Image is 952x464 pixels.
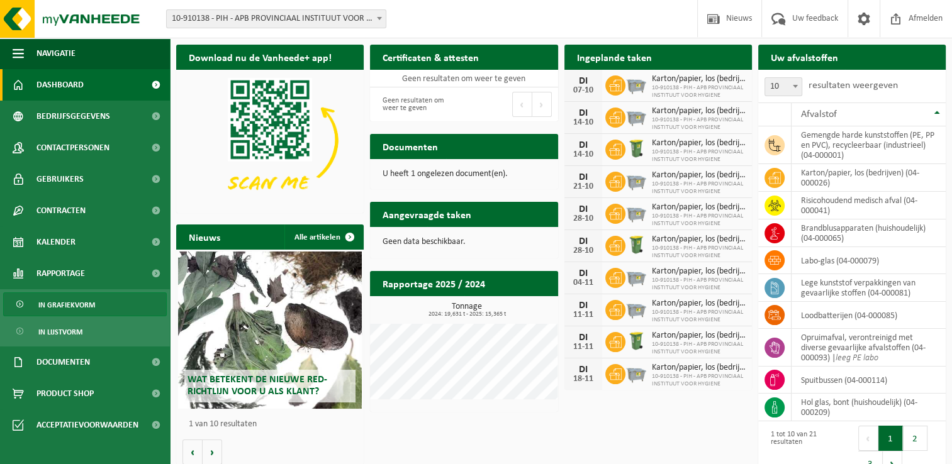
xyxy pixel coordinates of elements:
i: leeg PE labo [836,353,878,363]
div: 07-10 [571,86,596,95]
label: resultaten weergeven [809,80,898,91]
td: opruimafval, verontreinigd met diverse gevaarlijke afvalstoffen (04-000093) | [792,329,946,367]
td: Geen resultaten om weer te geven [370,70,557,87]
div: 11-11 [571,311,596,319]
div: 04-11 [571,279,596,287]
div: DI [571,268,596,279]
span: Karton/papier, los (bedrijven) [652,202,746,213]
span: Documenten [36,346,90,378]
h2: Aangevraagde taken [370,202,484,226]
a: Bekijk rapportage [464,296,557,321]
button: Previous [858,426,878,451]
span: 10-910138 - PIH - APB PROVINCIAAL INSTITUUT VOOR HYGIENE [652,148,746,163]
h2: Documenten [370,134,451,158]
img: WB-2500-GAL-GY-01 [625,74,647,95]
h2: Ingeplande taken [564,45,664,69]
div: DI [571,236,596,246]
span: Karton/papier, los (bedrijven) [652,138,746,148]
span: Product Shop [36,378,94,409]
div: 18-11 [571,375,596,384]
p: 1 van 10 resultaten [189,420,357,429]
td: loodbatterijen (04-000085) [792,302,946,329]
td: hol glas, bont (huishoudelijk) (04-000209) [792,394,946,421]
p: Geen data beschikbaar. [383,238,545,246]
img: WB-2500-GAL-GY-01 [625,362,647,384]
div: 28-10 [571,214,596,223]
div: DI [571,365,596,375]
td: spuitbussen (04-000114) [792,367,946,394]
div: 21-10 [571,182,596,191]
img: WB-2500-GAL-GY-01 [625,266,647,287]
img: WB-0240-HPE-GN-50 [625,234,647,255]
img: WB-0240-HPE-GN-50 [625,330,647,351]
td: risicohoudend medisch afval (04-000041) [792,192,946,219]
span: 10-910138 - PIH - APB PROVINCIAAL INSTITUUT VOOR HYGIENE [652,373,746,388]
div: DI [571,140,596,150]
div: DI [571,204,596,214]
img: WB-2500-GAL-GY-01 [625,106,647,127]
img: Download de VHEPlus App [176,70,364,211]
span: 10-910138 - PIH - APB PROVINCIAAL INSTITUUT VOOR HYGIENE - ANTWERPEN [166,9,386,28]
div: Geen resultaten om weer te geven [376,91,457,118]
button: Next [532,92,552,117]
div: 14-10 [571,150,596,159]
span: Wat betekent de nieuwe RED-richtlijn voor u als klant? [188,375,327,397]
button: 2 [903,426,927,451]
span: 10-910138 - PIH - APB PROVINCIAAL INSTITUUT VOOR HYGIENE - ANTWERPEN [167,10,386,28]
h2: Certificaten & attesten [370,45,491,69]
div: 28-10 [571,246,596,255]
span: Gebruikers [36,163,84,195]
span: 10-910138 - PIH - APB PROVINCIAAL INSTITUUT VOOR HYGIENE [652,180,746,196]
div: DI [571,301,596,311]
div: 11-11 [571,343,596,351]
span: Karton/papier, los (bedrijven) [652,363,746,373]
td: brandblusapparaten (huishoudelijk) (04-000065) [792,219,946,247]
span: Karton/papier, los (bedrijven) [652,106,746,116]
span: Kalender [36,226,76,258]
td: karton/papier, los (bedrijven) (04-000026) [792,164,946,192]
span: In grafiekvorm [38,293,95,317]
span: Karton/papier, los (bedrijven) [652,74,746,84]
p: U heeft 1 ongelezen document(en). [383,170,545,179]
span: 10-910138 - PIH - APB PROVINCIAAL INSTITUUT VOOR HYGIENE [652,245,746,260]
span: 10-910138 - PIH - APB PROVINCIAAL INSTITUUT VOOR HYGIENE [652,84,746,99]
a: In grafiekvorm [3,292,167,316]
div: DI [571,76,596,86]
span: Acceptatievoorwaarden [36,409,138,441]
img: WB-2500-GAL-GY-01 [625,298,647,319]
span: Karton/papier, los (bedrijven) [652,331,746,341]
span: Bedrijfsgegevens [36,101,110,132]
span: In lijstvorm [38,320,82,344]
span: Contactpersonen [36,132,109,163]
span: 10-910138 - PIH - APB PROVINCIAAL INSTITUUT VOOR HYGIENE [652,213,746,228]
span: Navigatie [36,38,76,69]
span: Contracten [36,195,86,226]
button: 1 [878,426,903,451]
button: Previous [512,92,532,117]
img: WB-0240-HPE-GN-50 [625,138,647,159]
h3: Tonnage [376,302,557,318]
h2: Rapportage 2025 / 2024 [370,271,498,296]
span: Karton/papier, los (bedrijven) [652,267,746,277]
td: lege kunststof verpakkingen van gevaarlijke stoffen (04-000081) [792,274,946,302]
span: 2024: 19,631 t - 2025: 15,365 t [376,311,557,318]
span: 10-910138 - PIH - APB PROVINCIAAL INSTITUUT VOOR HYGIENE [652,309,746,324]
div: 14-10 [571,118,596,127]
img: WB-2500-GAL-GY-01 [625,170,647,191]
span: Karton/papier, los (bedrijven) [652,299,746,309]
span: 10 [764,77,802,96]
span: Rapportage [36,258,85,289]
a: In lijstvorm [3,319,167,343]
span: Karton/papier, los (bedrijven) [652,170,746,180]
span: 10 [765,78,802,96]
img: WB-2500-GAL-GY-01 [625,202,647,223]
span: Afvalstof [801,109,837,119]
h2: Download nu de Vanheede+ app! [176,45,344,69]
span: 10-910138 - PIH - APB PROVINCIAAL INSTITUUT VOOR HYGIENE [652,277,746,292]
td: labo-glas (04-000079) [792,247,946,274]
div: DI [571,172,596,182]
h2: Uw afvalstoffen [758,45,851,69]
a: Alle artikelen [284,224,362,250]
a: Wat betekent de nieuwe RED-richtlijn voor u als klant? [178,251,362,409]
span: Dashboard [36,69,84,101]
